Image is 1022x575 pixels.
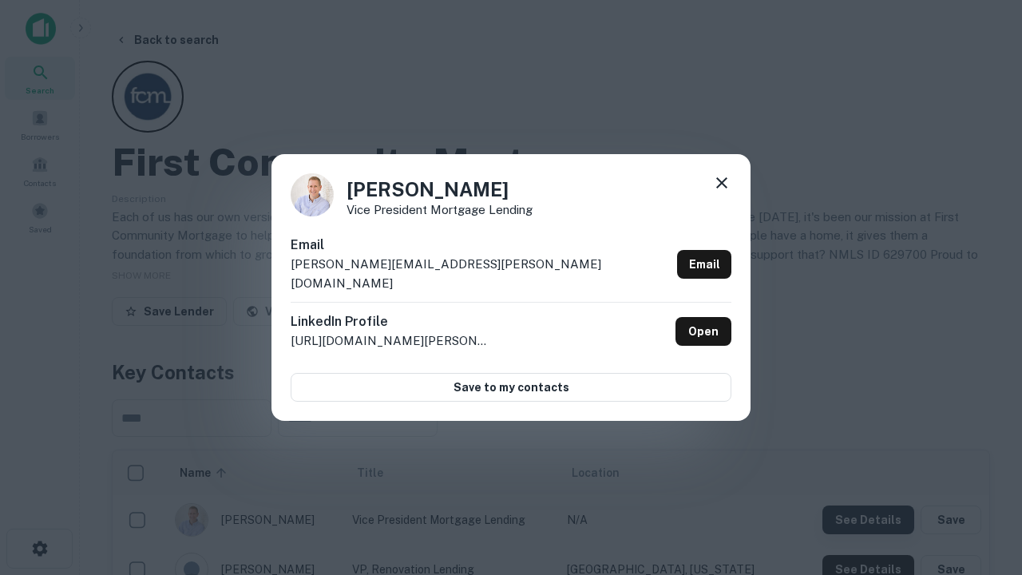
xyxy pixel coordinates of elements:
iframe: Chat Widget [942,396,1022,473]
p: [PERSON_NAME][EMAIL_ADDRESS][PERSON_NAME][DOMAIN_NAME] [291,255,671,292]
img: 1520878720083 [291,173,334,216]
a: Open [675,317,731,346]
a: Email [677,250,731,279]
h6: Email [291,236,671,255]
p: [URL][DOMAIN_NAME][PERSON_NAME] [291,331,490,351]
h6: LinkedIn Profile [291,312,490,331]
h4: [PERSON_NAME] [347,175,533,204]
button: Save to my contacts [291,373,731,402]
p: Vice President Mortgage Lending [347,204,533,216]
